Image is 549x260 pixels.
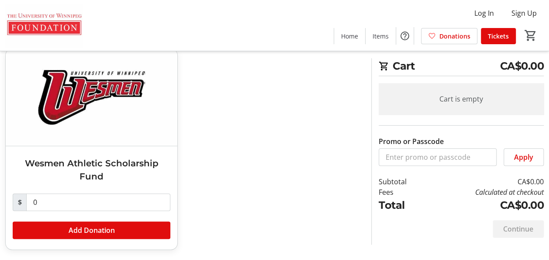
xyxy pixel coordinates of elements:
[426,187,544,197] td: Calculated at checkout
[13,193,27,211] span: $
[421,28,477,44] a: Donations
[426,197,544,213] td: CA$0.00
[379,136,444,147] label: Promo or Passcode
[504,6,544,20] button: Sign Up
[426,176,544,187] td: CA$0.00
[504,148,544,166] button: Apply
[26,193,170,211] input: Donation Amount
[481,28,516,44] a: Tickets
[69,225,115,235] span: Add Donation
[379,197,426,213] td: Total
[514,152,533,162] span: Apply
[379,83,544,115] div: Cart is empty
[511,8,537,18] span: Sign Up
[334,28,365,44] a: Home
[523,28,539,43] button: Cart
[396,27,414,45] button: Help
[379,58,544,76] h2: Cart
[500,58,544,74] span: CA$0.00
[373,32,389,41] span: Items
[488,32,509,41] span: Tickets
[5,4,83,47] img: The U of W Foundation's Logo
[379,148,497,166] input: Enter promo or passcode
[379,176,426,187] td: Subtotal
[13,221,170,239] button: Add Donation
[13,157,170,183] h3: Wesmen Athletic Scholarship Fund
[379,187,426,197] td: Fees
[341,32,358,41] span: Home
[366,28,396,44] a: Items
[6,49,177,146] img: Wesmen Athletic Scholarship Fund
[439,32,470,41] span: Donations
[467,6,501,20] button: Log In
[474,8,494,18] span: Log In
